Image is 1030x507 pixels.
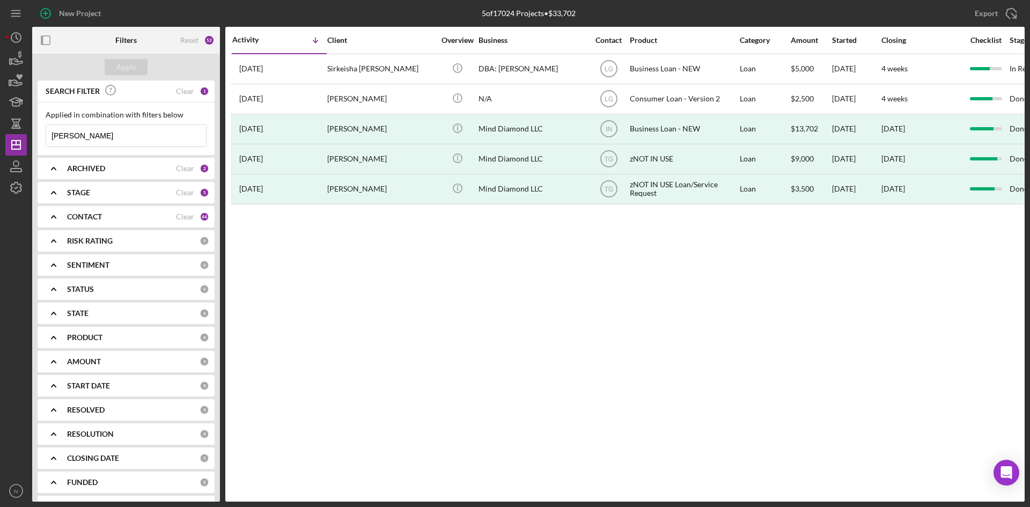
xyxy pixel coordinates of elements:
button: New Project [32,3,112,24]
div: Amount [791,36,831,45]
text: LG [604,65,613,73]
div: [DATE] [832,175,880,203]
div: 44 [200,212,209,222]
button: Export [964,3,1025,24]
div: Loan [740,145,790,173]
div: [DATE] [881,185,905,193]
b: PRODUCT [67,333,102,342]
div: Open Intercom Messenger [994,460,1019,486]
div: Started [832,36,880,45]
div: 0 [200,260,209,270]
div: Activity [232,35,279,44]
div: Business Loan - NEW [630,115,737,143]
div: Contact [588,36,629,45]
div: [DATE] [832,85,880,113]
b: START DATE [67,381,110,390]
b: STAGE [67,188,90,197]
div: Loan [740,85,790,113]
div: 0 [200,333,209,342]
text: IV [13,488,19,494]
div: [DATE] [881,155,905,163]
div: N/A [479,85,586,113]
div: 0 [200,429,209,439]
div: Clear [176,87,194,95]
div: $3,500 [791,175,831,203]
div: 5 [200,188,209,197]
div: Loan [740,175,790,203]
div: Export [975,3,998,24]
div: Loan [740,55,790,83]
div: [DATE] [832,115,880,143]
div: 5 of 17024 Projects • $33,702 [482,9,576,18]
div: 52 [204,35,215,46]
div: [DATE] [832,145,880,173]
b: RESOLVED [67,406,105,414]
div: Applied in combination with filters below [46,111,207,119]
div: 0 [200,308,209,318]
b: SENTIMENT [67,261,109,269]
div: 1 [200,86,209,96]
b: FUNDED [67,478,98,487]
div: [DATE] [881,124,905,133]
div: 0 [200,357,209,366]
button: Apply [105,59,148,75]
div: Mind Diamond LLC [479,145,586,173]
div: 2 [200,164,209,173]
text: TG [604,186,613,193]
div: Clear [176,164,194,173]
div: Product [630,36,737,45]
div: Checklist [963,36,1009,45]
div: $5,000 [791,55,831,83]
div: [DATE] [832,55,880,83]
div: Business [479,36,586,45]
time: 2025-01-16 16:50 [239,124,263,133]
time: 4 weeks [881,64,908,73]
div: 0 [200,453,209,463]
div: 0 [200,477,209,487]
div: Loan [740,115,790,143]
div: [PERSON_NAME] [327,175,435,203]
div: Business Loan - NEW [630,55,737,83]
div: zNOT IN USE [630,145,737,173]
b: SEARCH FILTER [46,87,100,95]
div: Closing [881,36,962,45]
div: Mind Diamond LLC [479,115,586,143]
div: 0 [200,381,209,391]
time: 2025-08-06 17:11 [239,94,263,103]
time: 2023-04-18 20:29 [239,155,263,163]
b: STATE [67,309,89,318]
div: Category [740,36,790,45]
time: 2023-04-18 16:10 [239,185,263,193]
div: Overview [437,36,477,45]
b: ARCHIVED [67,164,105,173]
time: 4 weeks [881,94,908,103]
b: Filters [115,36,137,45]
text: LG [604,95,613,103]
div: Reset [180,36,198,45]
button: IV [5,480,27,502]
div: [PERSON_NAME] [327,145,435,173]
text: IN [606,126,612,133]
div: [PERSON_NAME] [327,85,435,113]
div: 0 [200,236,209,246]
b: RISK RATING [67,237,113,245]
div: New Project [59,3,101,24]
div: Apply [116,59,136,75]
div: $13,702 [791,115,831,143]
div: 0 [200,405,209,415]
b: STATUS [67,285,94,293]
div: $9,000 [791,145,831,173]
text: TG [604,156,613,163]
div: [PERSON_NAME] [327,115,435,143]
div: Clear [176,188,194,197]
div: Clear [176,212,194,221]
b: CONTACT [67,212,102,221]
div: Consumer Loan - Version 2 [630,85,737,113]
div: DBA: [PERSON_NAME] [479,55,586,83]
div: Client [327,36,435,45]
div: $2,500 [791,85,831,113]
div: 0 [200,284,209,294]
div: Mind Diamond LLC [479,175,586,203]
div: zNOT IN USE Loan/Service Request [630,175,737,203]
b: RESOLUTION [67,430,114,438]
